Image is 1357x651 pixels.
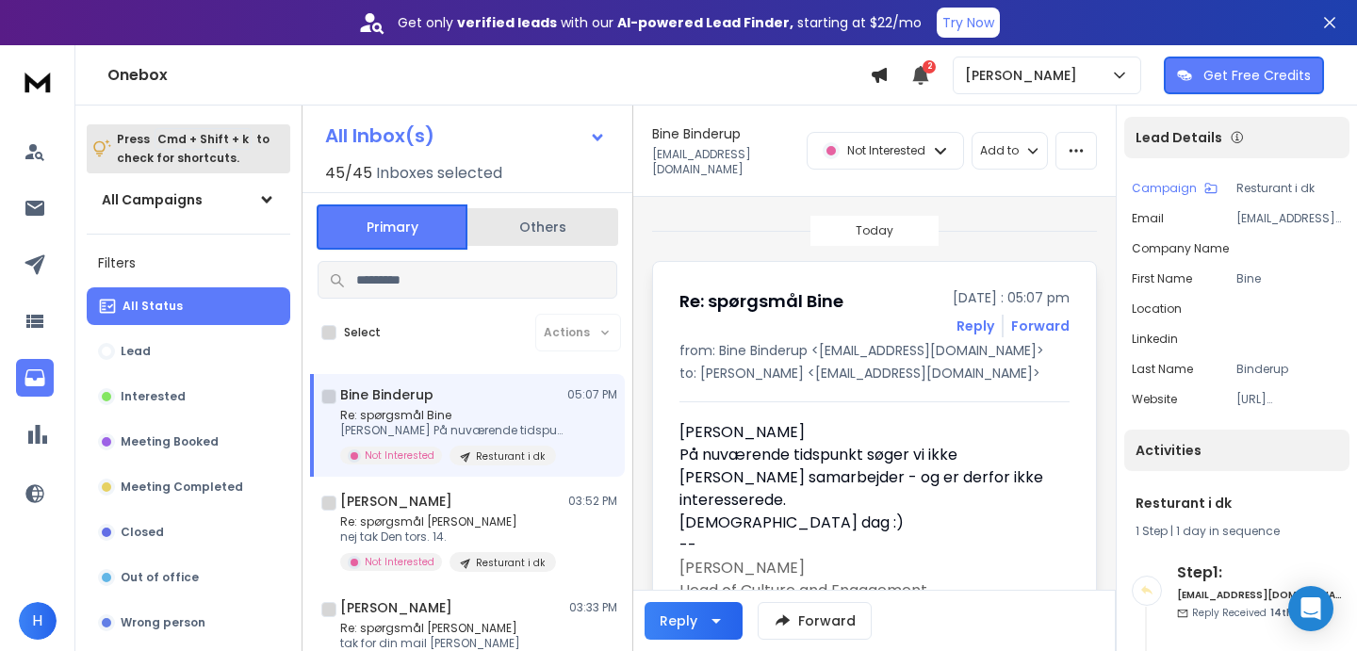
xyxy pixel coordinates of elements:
[1132,271,1192,286] p: First Name
[19,602,57,640] button: H
[121,344,151,359] p: Lead
[121,480,243,495] p: Meeting Completed
[1177,561,1342,584] h6: Step 1 :
[758,602,872,640] button: Forward
[679,364,1070,382] p: to: [PERSON_NAME] <[EMAIL_ADDRESS][DOMAIN_NAME]>
[679,444,1055,512] div: På nuværende tidspunkt søger vi ikke [PERSON_NAME] samarbejder - og er derfor ikke interesserede.
[1124,430,1349,471] div: Activities
[340,385,433,404] h1: Bine Binderup
[1132,301,1182,317] p: location
[1136,523,1168,539] span: 1 Step
[1132,181,1197,196] p: Campaign
[1136,128,1222,147] p: Lead Details
[340,598,452,617] h1: [PERSON_NAME]
[679,557,805,578] span: [PERSON_NAME]
[856,223,893,238] p: Today
[398,13,922,32] p: Get only with our starting at $22/mo
[1236,362,1342,377] p: Binderup
[1192,606,1320,620] p: Reply Received
[340,636,556,651] p: tak for din mail [PERSON_NAME]
[1176,523,1280,539] span: 1 day in sequence
[660,611,697,630] div: Reply
[87,423,290,461] button: Meeting Booked
[121,434,219,449] p: Meeting Booked
[1132,392,1177,407] p: website
[87,604,290,642] button: Wrong person
[87,181,290,219] button: All Campaigns
[457,13,557,32] strong: verified leads
[645,602,743,640] button: Reply
[340,408,566,423] p: Re: spørgsmål Bine
[310,117,621,155] button: All Inbox(s)
[942,13,994,32] p: Try Now
[965,66,1085,85] p: [PERSON_NAME]
[937,8,1000,38] button: Try Now
[652,147,795,177] p: [EMAIL_ADDRESS][DOMAIN_NAME]
[1132,211,1164,226] p: Email
[1164,57,1324,94] button: Get Free Credits
[980,143,1019,158] p: Add to
[679,512,1055,534] div: [DEMOGRAPHIC_DATA] dag :)
[652,124,741,143] h1: Bine Binderup
[1136,524,1338,539] div: |
[87,468,290,506] button: Meeting Completed
[679,421,1055,534] div: [PERSON_NAME]
[325,126,434,145] h1: All Inbox(s)
[340,423,566,438] p: [PERSON_NAME] På nuværende tidspunkt
[1203,66,1311,85] p: Get Free Credits
[121,525,164,540] p: Closed
[340,529,556,545] p: nej tak Den tors. 14.
[340,492,452,511] h1: [PERSON_NAME]
[1132,362,1193,377] p: Last Name
[1236,392,1342,407] p: [URL][DOMAIN_NAME]
[340,621,556,636] p: Re: spørgsmål [PERSON_NAME]
[476,449,545,464] p: Resturant i dk
[1236,211,1342,226] p: [EMAIL_ADDRESS][DOMAIN_NAME]
[376,162,502,185] h3: Inboxes selected
[317,204,467,250] button: Primary
[340,514,556,529] p: Re: spørgsmål [PERSON_NAME]
[87,287,290,325] button: All Status
[1288,586,1333,631] div: Open Intercom Messenger
[102,190,203,209] h1: All Campaigns
[476,556,545,570] p: Resturant i dk
[117,130,270,168] p: Press to check for shortcuts.
[121,615,205,630] p: Wrong person
[344,325,381,340] label: Select
[679,341,1070,360] p: from: Bine Binderup <[EMAIL_ADDRESS][DOMAIN_NAME]>
[953,288,1070,307] p: [DATE] : 05:07 pm
[1136,494,1338,513] h1: Resturant i dk
[155,128,252,150] span: Cmd + Shift + k
[19,64,57,99] img: logo
[1236,271,1342,286] p: Bine
[325,162,372,185] span: 45 / 45
[121,389,186,404] p: Interested
[1011,317,1070,335] div: Forward
[847,143,925,158] p: Not Interested
[87,250,290,276] h3: Filters
[617,13,793,32] strong: AI-powered Lead Finder,
[121,570,199,585] p: Out of office
[923,60,936,73] span: 2
[123,299,183,314] p: All Status
[87,559,290,596] button: Out of office
[569,600,617,615] p: 03:33 PM
[1132,241,1229,256] p: Company Name
[956,317,994,335] button: Reply
[87,378,290,415] button: Interested
[87,333,290,370] button: Lead
[467,206,618,248] button: Others
[1270,606,1320,620] span: 14th, aug.
[567,387,617,402] p: 05:07 PM
[679,534,696,556] span: --
[365,555,434,569] p: Not Interested
[1236,181,1342,196] p: Resturant i dk
[568,494,617,509] p: 03:52 PM
[679,288,843,315] h1: Re: spørgsmål Bine
[87,513,290,551] button: Closed
[365,448,434,463] p: Not Interested
[107,64,870,87] h1: Onebox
